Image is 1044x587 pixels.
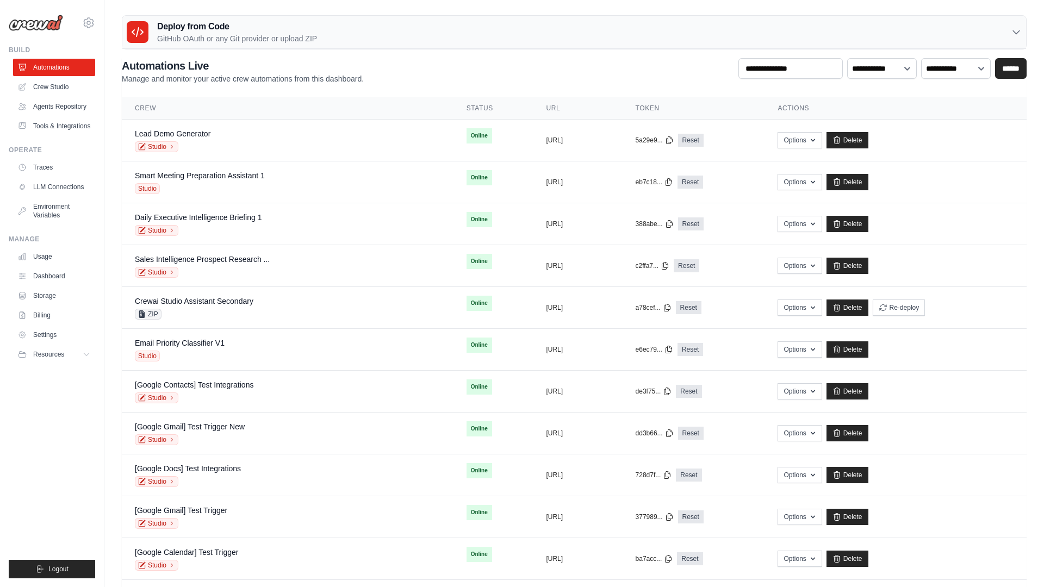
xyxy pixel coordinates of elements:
[636,554,673,563] button: ba7acc...
[826,174,868,190] a: Delete
[826,299,868,316] a: Delete
[636,513,674,521] button: 377989...
[778,509,822,525] button: Options
[778,174,822,190] button: Options
[826,509,868,525] a: Delete
[135,297,253,305] a: Crewai Studio Assistant Secondary
[9,560,95,578] button: Logout
[13,307,95,324] a: Billing
[135,506,227,515] a: [Google Gmail] Test Trigger
[636,136,674,145] button: 5a29e9...
[9,235,95,243] div: Manage
[13,59,95,76] a: Automations
[48,565,69,573] span: Logout
[778,551,822,567] button: Options
[467,547,492,562] span: Online
[13,326,95,344] a: Settings
[778,425,822,441] button: Options
[636,471,672,479] button: 728d7f...
[467,212,492,227] span: Online
[135,464,241,473] a: [Google Docs] Test Integrations
[135,548,238,557] a: [Google Calendar] Test Trigger
[13,346,95,363] button: Resources
[13,178,95,196] a: LLM Connections
[636,178,673,186] button: eb7c18...
[13,267,95,285] a: Dashboard
[636,429,674,438] button: dd3b66...
[678,134,704,147] a: Reset
[467,128,492,143] span: Online
[826,258,868,274] a: Delete
[678,343,703,356] a: Reset
[826,383,868,399] a: Delete
[778,258,822,274] button: Options
[676,469,701,482] a: Reset
[778,467,822,483] button: Options
[135,225,178,236] a: Studio
[9,15,63,31] img: Logo
[467,338,492,353] span: Online
[778,216,822,232] button: Options
[636,303,672,312] button: a78cef...
[636,220,674,228] button: 388abe...
[135,380,253,389] a: [Google Contacts] Test Integrations
[826,425,868,441] a: Delete
[122,73,364,84] p: Manage and monitor your active crew automations from this dashboard.
[677,552,703,565] a: Reset
[873,299,925,316] button: Re-deploy
[636,345,673,354] button: e6ec79...
[467,421,492,436] span: Online
[135,392,178,403] a: Studio
[157,33,317,44] p: GitHub OAuth or any Git provider or upload ZIP
[135,267,178,278] a: Studio
[135,255,270,264] a: Sales Intelligence Prospect Research ...
[135,422,245,431] a: [Google Gmail] Test Trigger New
[533,97,622,120] th: URL
[13,117,95,135] a: Tools & Integrations
[826,341,868,358] a: Delete
[778,132,822,148] button: Options
[676,301,701,314] a: Reset
[826,467,868,483] a: Delete
[122,58,364,73] h2: Automations Live
[636,387,672,396] button: de3f75...
[157,20,317,33] h3: Deploy from Code
[13,98,95,115] a: Agents Repository
[678,427,704,440] a: Reset
[453,97,533,120] th: Status
[135,518,178,529] a: Studio
[13,78,95,96] a: Crew Studio
[135,213,262,222] a: Daily Executive Intelligence Briefing 1
[13,248,95,265] a: Usage
[678,217,704,230] a: Reset
[135,309,161,320] span: ZIP
[135,339,225,347] a: Email Priority Classifier V1
[826,216,868,232] a: Delete
[678,176,703,189] a: Reset
[9,146,95,154] div: Operate
[33,350,64,359] span: Resources
[467,170,492,185] span: Online
[674,259,699,272] a: Reset
[623,97,765,120] th: Token
[13,198,95,224] a: Environment Variables
[135,129,210,138] a: Lead Demo Generator
[135,434,178,445] a: Studio
[826,132,868,148] a: Delete
[135,171,265,180] a: Smart Meeting Preparation Assistant 1
[135,141,178,152] a: Studio
[467,505,492,520] span: Online
[676,385,701,398] a: Reset
[826,551,868,567] a: Delete
[9,46,95,54] div: Build
[778,299,822,316] button: Options
[13,159,95,176] a: Traces
[135,476,178,487] a: Studio
[778,341,822,358] button: Options
[778,383,822,399] button: Options
[467,296,492,311] span: Online
[135,351,160,361] span: Studio
[13,287,95,304] a: Storage
[135,183,160,194] span: Studio
[467,254,492,269] span: Online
